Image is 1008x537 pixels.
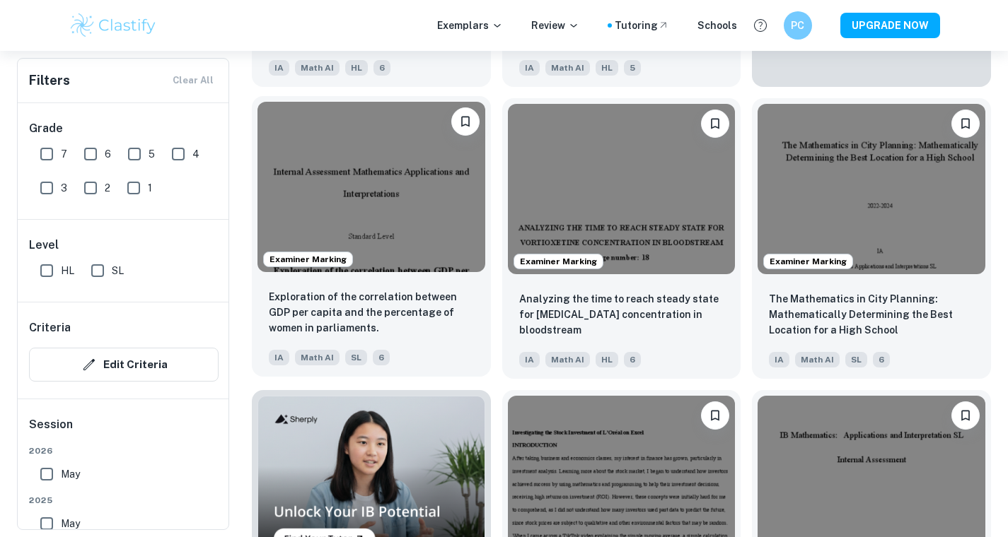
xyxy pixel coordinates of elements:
[269,350,289,365] span: IA
[784,11,812,40] button: PC
[69,11,158,40] img: Clastify logo
[29,120,219,137] h6: Grade
[61,263,74,278] span: HL
[264,253,352,266] span: Examiner Marking
[508,104,736,274] img: Math AI IA example thumbnail: Analyzing the time to reach steady state
[61,146,67,162] span: 7
[451,107,480,136] button: Bookmark
[789,18,806,33] h6: PC
[373,350,390,365] span: 6
[148,180,152,196] span: 1
[519,60,540,76] span: IA
[61,516,80,531] span: May
[519,291,724,338] p: Analyzing the time to reach steady state for Vortioxetine concentration in bloodstream
[149,146,155,162] span: 5
[795,352,840,367] span: Math AI
[624,60,641,76] span: 5
[873,352,890,367] span: 6
[29,348,219,382] button: Edit Criteria
[951,401,980,430] button: Bookmark
[519,352,540,367] span: IA
[758,104,985,274] img: Math AI IA example thumbnail: The Mathematics in City Planning: Mathem
[61,180,67,196] span: 3
[192,146,199,162] span: 4
[105,180,110,196] span: 2
[545,60,590,76] span: Math AI
[748,13,772,37] button: Help and Feedback
[752,98,991,379] a: Examiner MarkingBookmarkThe Mathematics in City Planning: Mathematically Determining the Best Loc...
[252,98,491,379] a: Examiner MarkingBookmarkExploration of the correlation between GDP per capita and the percentage ...
[845,352,867,367] span: SL
[596,60,618,76] span: HL
[112,263,124,278] span: SL
[29,416,219,444] h6: Session
[29,444,219,457] span: 2026
[514,255,603,268] span: Examiner Marking
[345,350,367,365] span: SL
[701,401,729,430] button: Bookmark
[545,352,590,367] span: Math AI
[269,289,474,336] p: Exploration of the correlation between GDP per capita and the percentage of women in parliaments.
[29,319,71,336] h6: Criteria
[269,60,289,76] span: IA
[624,352,641,367] span: 6
[531,18,579,33] p: Review
[29,71,70,90] h6: Filters
[437,18,503,33] p: Exemplars
[840,13,940,38] button: UPGRADE NOW
[764,255,852,268] span: Examiner Marking
[769,352,789,367] span: IA
[105,146,111,162] span: 6
[295,350,340,365] span: Math AI
[951,110,980,138] button: Bookmark
[295,60,340,76] span: Math AI
[61,466,80,482] span: May
[615,18,669,33] a: Tutoring
[373,60,390,76] span: 6
[701,110,729,138] button: Bookmark
[502,98,741,379] a: Examiner MarkingBookmarkAnalyzing the time to reach steady state for Vortioxetine concentration i...
[29,494,219,507] span: 2025
[697,18,737,33] a: Schools
[257,102,485,272] img: Math AI IA example thumbnail: Exploration of the correlation between G
[345,60,368,76] span: HL
[596,352,618,367] span: HL
[29,237,219,254] h6: Level
[769,291,974,338] p: The Mathematics in City Planning: Mathematically Determining the Best Location for a High School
